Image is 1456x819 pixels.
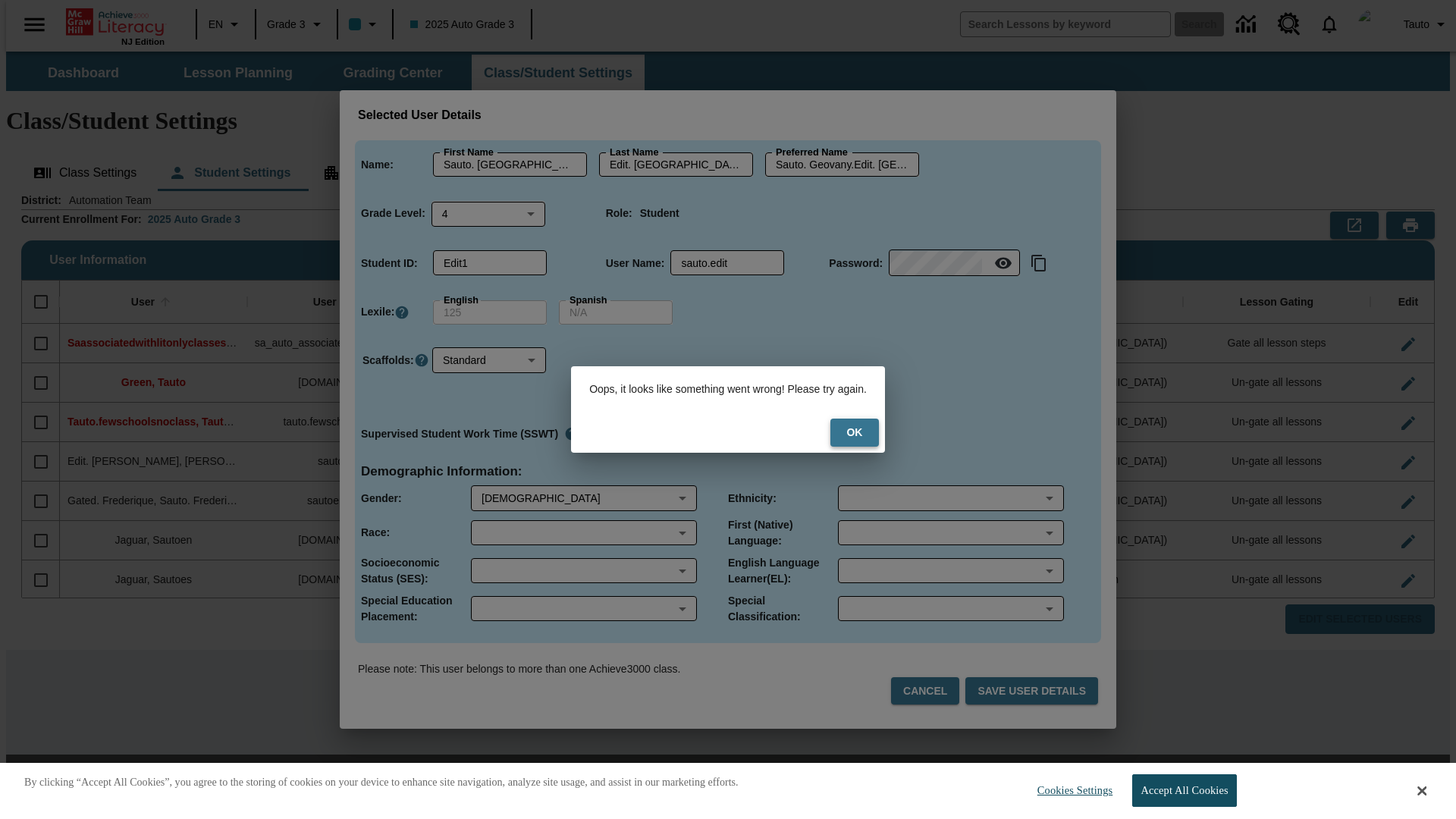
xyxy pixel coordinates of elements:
button: Cookies Settings [1024,775,1119,806]
p: Oops, it looks like something went wrong! Please try again. [589,381,867,397]
button: Close [1417,784,1426,798]
button: Accept All Cookies [1132,774,1236,807]
p: By clicking “Accept All Cookies”, you agree to the storing of cookies on your device to enhance s... [24,775,739,790]
button: Ok [830,419,879,447]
